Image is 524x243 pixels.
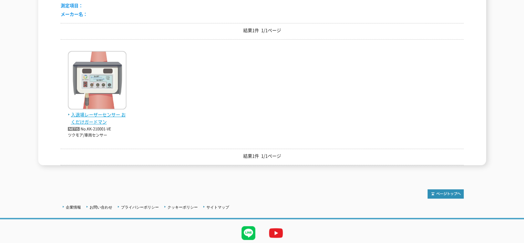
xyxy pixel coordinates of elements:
p: No.KK-210001-VE [68,126,126,133]
p: ツクモア/車両センサー [68,133,126,138]
span: メーカー名： [61,11,88,17]
span: 入退場レーザーセンサー おくだけガードマン [68,111,126,126]
a: サイトマップ [206,205,229,209]
a: 企業情報 [66,205,81,209]
img: おくだけガードマン [68,51,126,111]
p: 結果1件 1/1ページ [61,27,464,34]
a: プライバシーポリシー [121,205,159,209]
a: お問い合わせ [90,205,112,209]
span: 測定項目： [61,2,83,9]
img: トップページへ [428,189,464,199]
p: 結果1件 1/1ページ [61,152,464,160]
a: クッキーポリシー [167,205,198,209]
a: 入退場レーザーセンサー おくだけガードマン [68,104,126,125]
